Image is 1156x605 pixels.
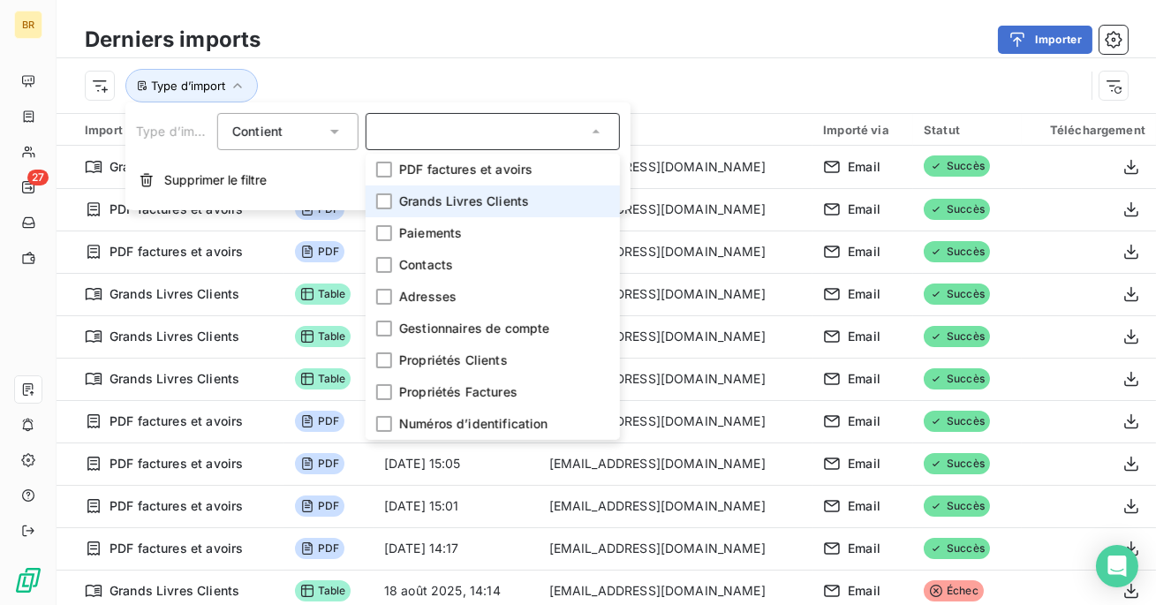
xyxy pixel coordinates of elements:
a: 27 [14,173,42,201]
span: Propriétés Clients [399,352,508,369]
span: Email [848,285,880,303]
span: Contient [232,124,283,139]
div: Importé par [549,123,803,137]
button: Supprimer le filtre [125,161,631,200]
span: Type d’import [151,79,225,93]
td: [EMAIL_ADDRESS][DOMAIN_NAME] [539,442,813,485]
td: [DATE] 15:05 [374,442,539,485]
span: PDF factures et avoirs [110,412,243,430]
button: Type d’import [125,69,258,102]
span: Grands Livres Clients [110,285,239,303]
td: [EMAIL_ADDRESS][DOMAIN_NAME] [539,273,813,315]
span: PDF factures et avoirs [399,161,533,178]
span: Email [848,328,880,345]
span: Adresses [399,288,457,306]
span: PDF [295,241,344,262]
span: Succès [924,284,990,305]
span: Email [848,455,880,473]
span: Succès [924,326,990,347]
span: Supprimer le filtre [164,171,267,189]
span: Propriétés Factures [399,383,518,401]
td: [EMAIL_ADDRESS][DOMAIN_NAME] [539,231,813,273]
span: Email [848,243,880,261]
td: [EMAIL_ADDRESS][DOMAIN_NAME] [539,527,813,570]
div: Statut [924,123,1011,137]
button: Importer [998,26,1092,54]
span: Table [295,580,351,601]
span: Table [295,326,351,347]
span: Email [848,412,880,430]
span: Succès [924,368,990,389]
span: Succès [924,453,990,474]
span: Succès [924,199,990,220]
div: Open Intercom Messenger [1096,545,1138,587]
td: [EMAIL_ADDRESS][DOMAIN_NAME] [539,485,813,527]
span: Succès [924,411,990,432]
span: Succès [924,495,990,517]
span: Grands Livres Clients [110,328,239,345]
span: Type d’import [136,124,219,139]
span: Succès [924,538,990,559]
span: Grands Livres Clients [110,370,239,388]
span: Grands Livres Clients [110,158,239,176]
span: Table [295,284,351,305]
span: Échec [924,580,984,601]
span: PDF factures et avoirs [110,497,243,515]
span: Email [848,158,880,176]
h3: Derniers imports [85,24,261,56]
span: Succès [924,241,990,262]
div: Import [85,122,274,138]
div: Importé via [823,123,903,137]
span: Email [848,540,880,557]
span: Succès [924,155,990,177]
span: PDF [295,411,344,432]
td: [EMAIL_ADDRESS][DOMAIN_NAME] [539,400,813,442]
span: Gestionnaires de compte [399,320,549,337]
span: PDF [295,453,344,474]
span: Email [848,200,880,218]
span: 27 [27,170,49,185]
div: BR [14,11,42,39]
td: [EMAIL_ADDRESS][DOMAIN_NAME] [539,188,813,231]
td: [DATE] 15:01 [374,485,539,527]
span: PDF factures et avoirs [110,200,243,218]
span: Grands Livres Clients [110,582,239,600]
span: Email [848,370,880,388]
td: [EMAIL_ADDRESS][DOMAIN_NAME] [539,358,813,400]
span: Grands Livres Clients [399,193,529,210]
img: Logo LeanPay [14,566,42,594]
span: Email [848,497,880,515]
span: Contacts [399,256,453,274]
span: Paiements [399,224,462,242]
span: Email [848,582,880,600]
span: PDF [295,495,344,517]
span: PDF factures et avoirs [110,540,243,557]
div: Téléchargement [1032,123,1145,137]
span: PDF [295,538,344,559]
td: [EMAIL_ADDRESS][DOMAIN_NAME] [539,146,813,188]
td: [DATE] 14:17 [374,527,539,570]
span: Numéros d’identification [399,415,548,433]
span: PDF factures et avoirs [110,243,243,261]
td: [EMAIL_ADDRESS][DOMAIN_NAME] [539,315,813,358]
span: Table [295,368,351,389]
span: PDF factures et avoirs [110,455,243,473]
